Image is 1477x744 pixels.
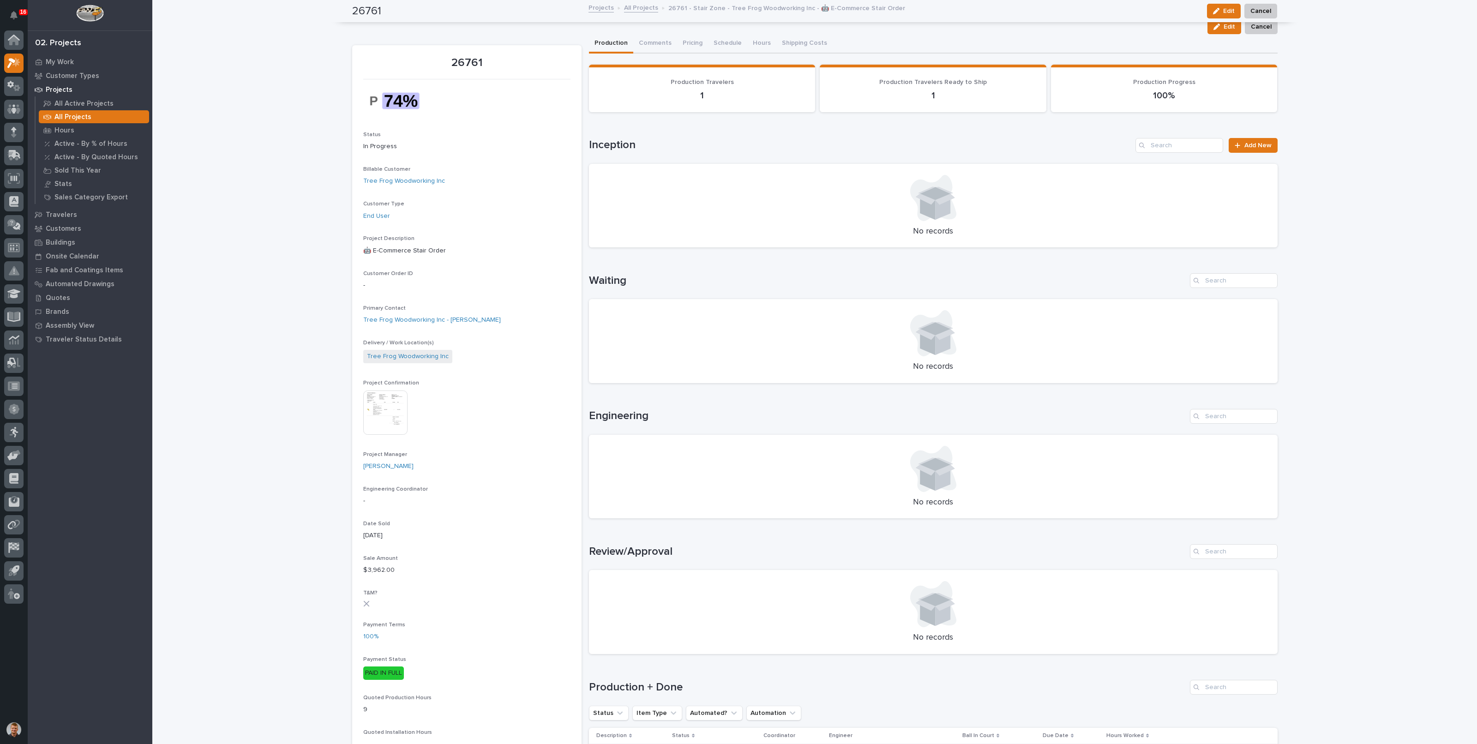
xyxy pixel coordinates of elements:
[363,622,405,628] span: Payment Terms
[363,306,406,311] span: Primary Contact
[35,38,81,48] div: 02. Projects
[54,126,74,135] p: Hours
[600,633,1267,643] p: No records
[589,34,633,54] button: Production
[589,274,1186,288] h1: Waiting
[46,211,77,219] p: Travelers
[76,5,103,22] img: Workspace Logo
[363,340,434,346] span: Delivery / Work Location(s)
[28,83,152,96] a: Projects
[708,34,747,54] button: Schedule
[46,308,69,316] p: Brands
[1224,23,1235,31] span: Edit
[668,2,905,12] p: 26761 - Stair Zone - Tree Frog Woodworking Inc - 🤖 E-Commerce Stair Order
[54,153,138,162] p: Active - By Quoted Hours
[1251,21,1272,32] span: Cancel
[54,140,127,148] p: Active - By % of Hours
[28,277,152,291] a: Automated Drawings
[36,191,152,204] a: Sales Category Export
[1043,731,1069,741] p: Due Date
[589,138,1132,152] h1: Inception
[28,249,152,263] a: Onsite Calendar
[747,34,776,54] button: Hours
[28,55,152,69] a: My Work
[363,531,570,540] p: [DATE]
[54,167,101,175] p: Sold This Year
[363,132,381,138] span: Status
[829,731,853,741] p: Engineer
[54,100,114,108] p: All Active Projects
[589,409,1186,423] h1: Engineering
[36,110,152,123] a: All Projects
[363,730,432,735] span: Quoted Installation Hours
[363,56,570,70] p: 26761
[363,486,428,492] span: Engineering Coordinator
[46,225,81,233] p: Customers
[363,176,445,186] a: Tree Frog Woodworking Inc
[28,318,152,332] a: Assembly View
[363,271,413,276] span: Customer Order ID
[363,590,378,596] span: T&M?
[28,235,152,249] a: Buildings
[363,565,570,575] p: $ 3,962.00
[46,266,123,275] p: Fab and Coatings Items
[363,705,570,714] p: 9
[763,731,795,741] p: Coordinator
[36,137,152,150] a: Active - By % of Hours
[363,201,404,207] span: Customer Type
[46,252,99,261] p: Onsite Calendar
[1190,544,1278,559] input: Search
[632,706,682,720] button: Item Type
[363,452,407,457] span: Project Manager
[363,380,419,386] span: Project Confirmation
[54,113,91,121] p: All Projects
[363,632,378,642] a: 100%
[36,97,152,110] a: All Active Projects
[1190,409,1278,424] input: Search
[1135,138,1223,153] input: Search
[46,322,94,330] p: Assembly View
[363,281,570,290] p: -
[633,34,677,54] button: Comments
[363,85,432,117] img: 8D_QO760C2Yl4I5HzOHuwGHn0cUHXtRtMFjfPZS1ayw
[1133,79,1195,85] span: Production Progress
[962,731,994,741] p: Ball In Court
[1229,138,1277,153] a: Add New
[879,79,987,85] span: Production Travelers Ready to Ship
[28,332,152,346] a: Traveler Status Details
[589,681,1186,694] h1: Production + Done
[363,142,570,151] p: In Progress
[600,498,1267,508] p: No records
[600,90,805,101] p: 1
[36,150,152,163] a: Active - By Quoted Hours
[20,9,26,15] p: 16
[589,545,1186,558] h1: Review/Approval
[1190,680,1278,695] input: Search
[600,227,1267,237] p: No records
[28,69,152,83] a: Customer Types
[363,236,414,241] span: Project Description
[36,124,152,137] a: Hours
[363,211,390,221] a: End User
[12,11,24,26] div: Notifications16
[54,180,72,188] p: Stats
[28,263,152,277] a: Fab and Coatings Items
[363,462,414,471] a: [PERSON_NAME]
[363,657,406,662] span: Payment Status
[36,177,152,190] a: Stats
[1106,731,1144,741] p: Hours Worked
[677,34,708,54] button: Pricing
[1190,273,1278,288] input: Search
[1244,142,1272,149] span: Add New
[46,72,99,80] p: Customer Types
[363,556,398,561] span: Sale Amount
[28,291,152,305] a: Quotes
[363,521,390,527] span: Date Sold
[46,294,70,302] p: Quotes
[54,193,128,202] p: Sales Category Export
[367,352,449,361] a: Tree Frog Woodworking Inc
[1062,90,1267,101] p: 100%
[624,2,658,12] a: All Projects
[46,58,74,66] p: My Work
